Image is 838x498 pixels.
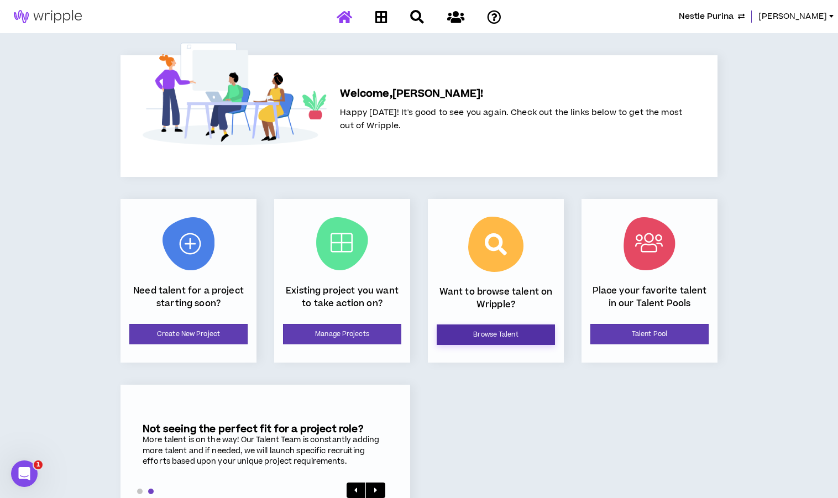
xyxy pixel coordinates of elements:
button: Nestle Purina [679,11,745,23]
iframe: Intercom live chat [11,460,38,487]
img: New Project [163,217,214,270]
a: Browse Talent [437,324,555,345]
p: Place your favorite talent in our Talent Pools [590,285,709,310]
img: Current Projects [316,217,368,270]
a: Talent Pool [590,324,709,344]
a: Manage Projects [283,324,401,344]
img: Talent Pool [624,217,675,270]
p: Want to browse talent on Wripple? [437,286,555,311]
a: Create New Project [129,324,248,344]
h5: Not seeing the perfect fit for a project role? [143,423,388,435]
span: [PERSON_NAME] [758,11,827,23]
p: Existing project you want to take action on? [283,285,401,310]
span: Happy [DATE]! It's good to see you again. Check out the links below to get the most out of Wripple. [340,107,682,132]
p: Need talent for a project starting soon? [129,285,248,310]
span: Nestle Purina [679,11,734,23]
h5: Welcome, [PERSON_NAME] ! [340,86,682,102]
div: More talent is on the way! Our Talent Team is constantly adding more talent and if needed, we wil... [143,435,388,468]
span: 1 [34,460,43,469]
